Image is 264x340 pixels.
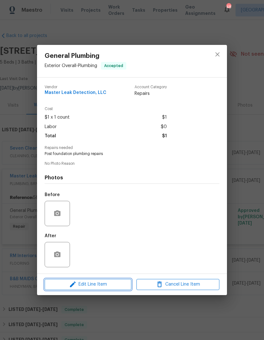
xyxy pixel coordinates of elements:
[226,4,231,10] div: 48
[45,113,70,122] span: $1 x 1 count
[45,107,167,111] span: Cost
[45,53,126,59] span: General Plumbing
[138,281,217,288] span: Cancel Line Item
[45,122,57,132] span: Labor
[135,90,167,97] span: Repairs
[45,234,56,238] h5: After
[161,122,167,132] span: $0
[45,85,106,89] span: Vendor
[45,132,56,141] span: Total
[135,85,167,89] span: Account Category
[45,64,97,68] span: Exterior Overall - Plumbing
[47,281,129,288] span: Edit Line Item
[45,175,219,181] h4: Photos
[45,90,106,95] span: Master Leak Detection, LLC
[45,279,131,290] button: Edit Line Item
[162,132,167,141] span: $1
[45,151,202,157] span: Post foundation plumbing repairs
[102,63,126,69] span: Accepted
[136,279,219,290] button: Cancel Line Item
[210,47,225,62] button: close
[45,193,60,197] h5: Before
[45,146,219,150] span: Repairs needed
[45,162,219,166] span: No Photo Reason
[162,113,167,122] span: $1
